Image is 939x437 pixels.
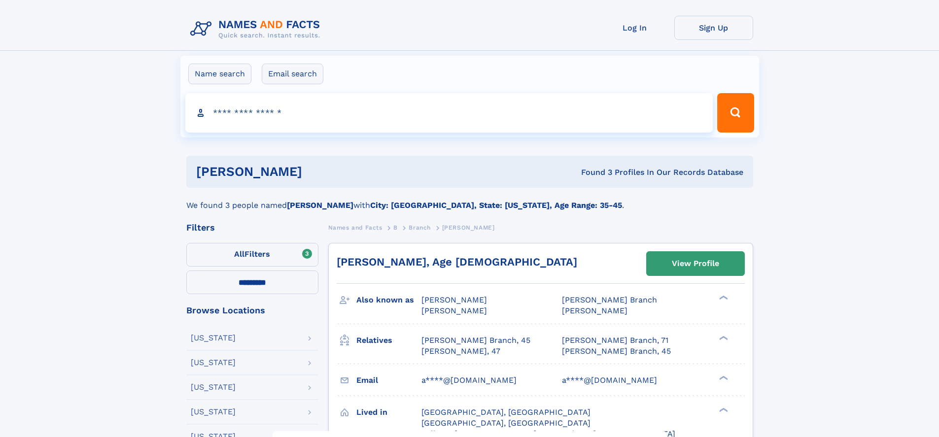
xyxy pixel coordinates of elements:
[196,166,442,178] h1: [PERSON_NAME]
[421,346,500,357] a: [PERSON_NAME], 47
[421,295,487,304] span: [PERSON_NAME]
[409,224,431,231] span: Branch
[191,408,236,416] div: [US_STATE]
[672,252,719,275] div: View Profile
[188,64,251,84] label: Name search
[356,404,421,421] h3: Lived in
[337,256,577,268] a: [PERSON_NAME], Age [DEMOGRAPHIC_DATA]
[191,359,236,367] div: [US_STATE]
[393,224,398,231] span: B
[717,406,729,413] div: ❯
[674,16,753,40] a: Sign Up
[562,346,671,357] a: [PERSON_NAME] Branch, 45
[186,306,318,315] div: Browse Locations
[421,335,530,346] a: [PERSON_NAME] Branch, 45
[409,221,431,234] a: Branch
[717,374,729,381] div: ❯
[562,295,657,304] span: [PERSON_NAME] Branch
[356,292,421,308] h3: Also known as
[186,16,328,42] img: Logo Names and Facts
[442,167,743,178] div: Found 3 Profiles In Our Records Database
[262,64,323,84] label: Email search
[562,335,668,346] a: [PERSON_NAME] Branch, 71
[370,201,622,210] b: City: [GEOGRAPHIC_DATA], State: [US_STATE], Age Range: 35-45
[191,334,236,342] div: [US_STATE]
[421,306,487,315] span: [PERSON_NAME]
[328,221,383,234] a: Names and Facts
[186,223,318,232] div: Filters
[185,93,713,133] input: search input
[595,16,674,40] a: Log In
[421,418,591,428] span: [GEOGRAPHIC_DATA], [GEOGRAPHIC_DATA]
[421,407,591,417] span: [GEOGRAPHIC_DATA], [GEOGRAPHIC_DATA]
[234,249,244,259] span: All
[562,306,627,315] span: [PERSON_NAME]
[647,252,744,275] a: View Profile
[186,243,318,267] label: Filters
[287,201,353,210] b: [PERSON_NAME]
[356,332,421,349] h3: Relatives
[717,335,729,341] div: ❯
[186,188,753,211] div: We found 3 people named with .
[717,93,754,133] button: Search Button
[356,372,421,389] h3: Email
[191,383,236,391] div: [US_STATE]
[442,224,495,231] span: [PERSON_NAME]
[393,221,398,234] a: B
[717,295,729,301] div: ❯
